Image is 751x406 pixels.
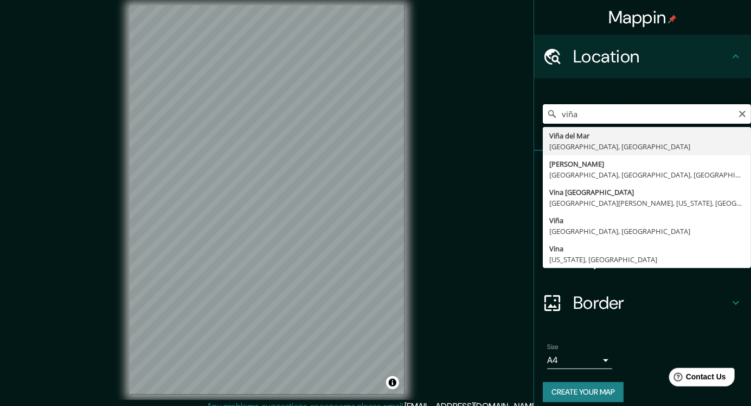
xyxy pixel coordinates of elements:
label: Size [547,342,559,352]
div: Vina [549,243,744,254]
div: [PERSON_NAME] [549,158,744,169]
div: Viña del Mar [549,130,744,141]
button: Toggle attribution [386,376,399,389]
h4: Border [573,292,729,314]
button: Clear [738,108,747,118]
button: Create your map [543,382,624,402]
div: Style [534,194,751,238]
div: A4 [547,352,612,369]
img: pin-icon.png [668,15,677,23]
div: [GEOGRAPHIC_DATA][PERSON_NAME], [US_STATE], [GEOGRAPHIC_DATA] [549,198,744,208]
div: Border [534,281,751,325]
div: Pins [534,151,751,194]
div: [US_STATE], [GEOGRAPHIC_DATA] [549,254,744,265]
h4: Location [573,46,729,67]
div: [GEOGRAPHIC_DATA], [GEOGRAPHIC_DATA], [GEOGRAPHIC_DATA] [549,169,744,180]
input: Pick your city or area [543,104,751,124]
div: Location [534,35,751,78]
div: [GEOGRAPHIC_DATA], [GEOGRAPHIC_DATA] [549,141,744,152]
h4: Mappin [608,7,677,28]
iframe: Help widget launcher [654,364,739,394]
canvas: Map [130,5,405,395]
div: Viña [549,215,744,226]
div: [GEOGRAPHIC_DATA], [GEOGRAPHIC_DATA] [549,226,744,237]
div: Vina [GEOGRAPHIC_DATA] [549,187,744,198]
h4: Layout [573,249,729,270]
div: Layout [534,238,751,281]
